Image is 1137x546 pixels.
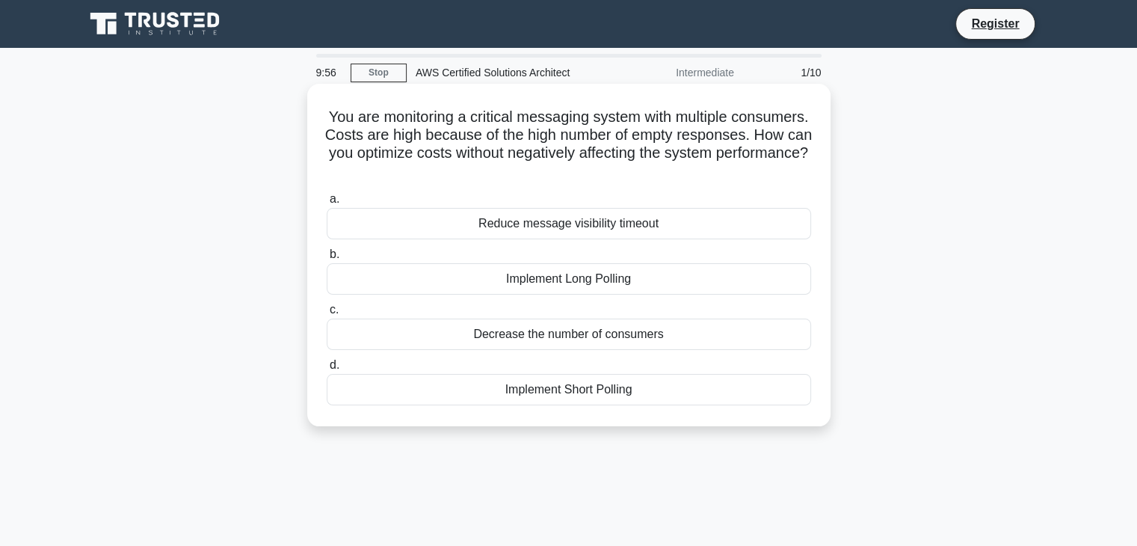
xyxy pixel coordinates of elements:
[330,358,339,371] span: d.
[327,208,811,239] div: Reduce message visibility timeout
[330,248,339,260] span: b.
[330,192,339,205] span: a.
[327,374,811,405] div: Implement Short Polling
[330,303,339,316] span: c.
[325,108,813,181] h5: You are monitoring a critical messaging system with multiple consumers. Costs are high because of...
[962,14,1028,33] a: Register
[743,58,831,88] div: 1/10
[327,263,811,295] div: Implement Long Polling
[307,58,351,88] div: 9:56
[612,58,743,88] div: Intermediate
[327,319,811,350] div: Decrease the number of consumers
[407,58,612,88] div: AWS Certified Solutions Architect
[351,64,407,82] a: Stop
